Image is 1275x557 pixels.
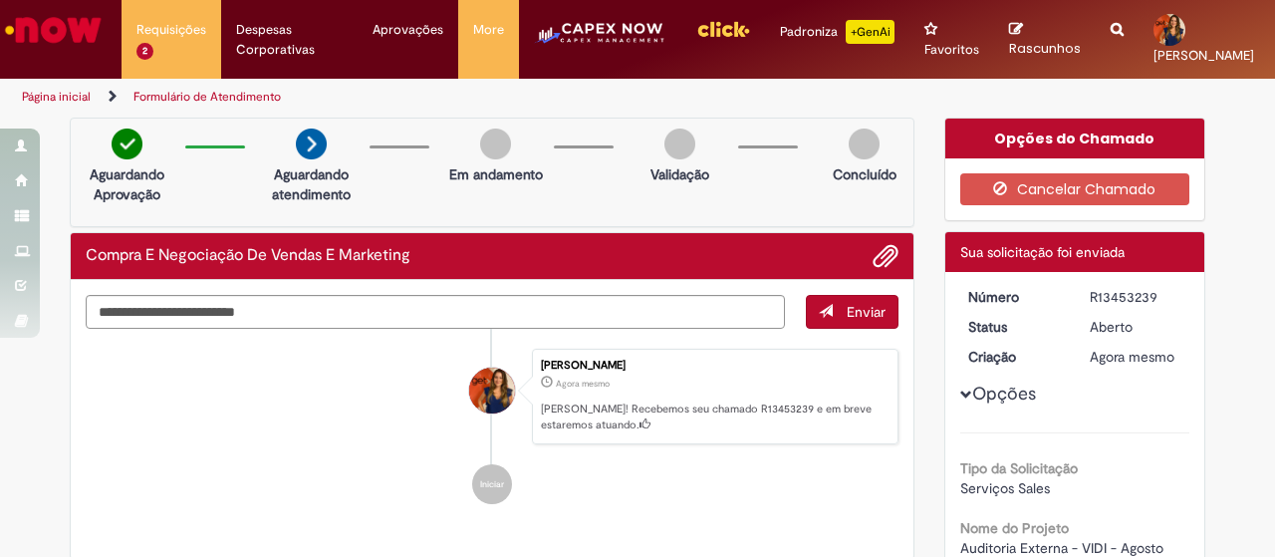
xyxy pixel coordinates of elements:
textarea: Digite sua mensagem aqui... [86,295,785,328]
b: Nome do Projeto [960,519,1069,537]
time: 27/08/2025 15:38:11 [556,378,610,390]
div: Opções do Chamado [945,119,1205,158]
img: img-circle-grey.png [480,129,511,159]
img: arrow-next.png [296,129,327,159]
img: img-circle-grey.png [849,129,880,159]
span: Auditoria Externa - VIDI - Agosto [960,539,1163,557]
img: img-circle-grey.png [664,129,695,159]
a: Página inicial [22,89,91,105]
span: Despesas Corporativas [236,20,343,60]
ul: Trilhas de página [15,79,835,116]
button: Enviar [806,295,898,329]
p: Validação [650,164,709,184]
img: click_logo_yellow_360x200.png [696,14,750,44]
div: [PERSON_NAME] [541,360,888,372]
div: R13453239 [1090,287,1182,307]
h2: Compra E Negociação De Vendas E Marketing Histórico de tíquete [86,247,410,265]
p: Concluído [833,164,896,184]
li: Nicole Marinho Daudt Vieira Letti [86,349,898,444]
span: Enviar [847,303,886,321]
span: More [473,20,504,40]
p: Aguardando Aprovação [79,164,175,204]
button: Adicionar anexos [873,243,898,269]
p: Aguardando atendimento [263,164,360,204]
span: Aprovações [373,20,443,40]
dt: Criação [953,347,1076,367]
span: Rascunhos [1009,39,1081,58]
span: Sua solicitação foi enviada [960,243,1125,261]
p: +GenAi [846,20,894,44]
span: Serviços Sales [960,479,1050,497]
span: Requisições [136,20,206,40]
div: 27/08/2025 15:38:11 [1090,347,1182,367]
img: CapexLogo5.png [534,20,666,60]
span: [PERSON_NAME] [1153,47,1254,64]
img: check-circle-green.png [112,129,142,159]
span: Agora mesmo [556,378,610,390]
ul: Histórico de tíquete [86,329,898,524]
p: Em andamento [449,164,543,184]
b: Tipo da Solicitação [960,459,1078,477]
a: Formulário de Atendimento [133,89,281,105]
div: Padroniza [780,20,894,44]
div: Nicole Marinho Daudt Vieira Letti [469,368,515,414]
a: Rascunhos [1009,21,1081,58]
span: Favoritos [924,40,979,60]
time: 27/08/2025 15:38:11 [1090,348,1174,366]
p: [PERSON_NAME]! Recebemos seu chamado R13453239 e em breve estaremos atuando. [541,402,888,432]
span: 2 [136,43,153,60]
span: Agora mesmo [1090,348,1174,366]
img: ServiceNow [2,10,105,50]
dt: Status [953,317,1076,337]
button: Cancelar Chamado [960,173,1190,205]
div: Aberto [1090,317,1182,337]
dt: Número [953,287,1076,307]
